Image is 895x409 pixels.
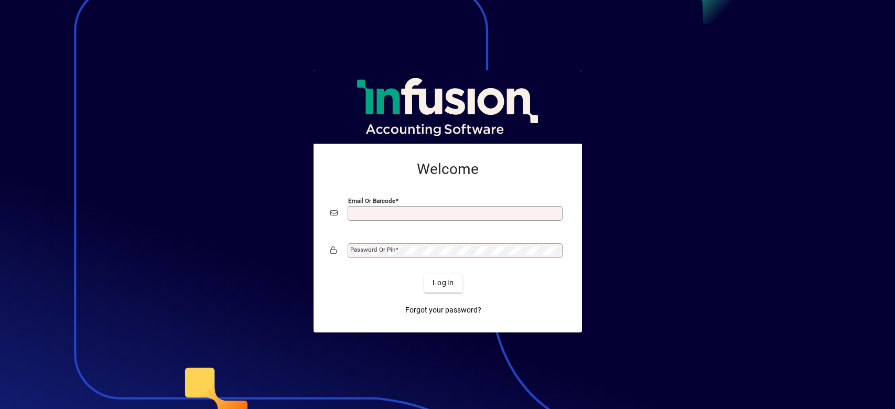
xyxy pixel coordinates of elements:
h2: Welcome [330,160,565,178]
mat-label: Email or Barcode [348,197,395,204]
a: Forgot your password? [401,301,486,320]
span: Login [433,277,454,288]
button: Login [424,274,462,293]
mat-label: Password or Pin [350,246,395,253]
span: Forgot your password? [405,305,481,316]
